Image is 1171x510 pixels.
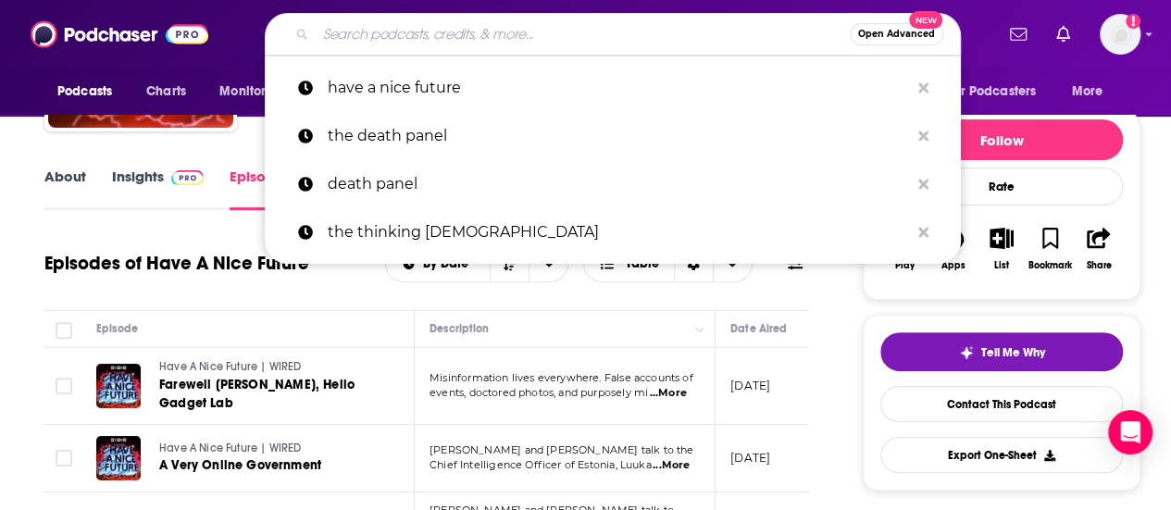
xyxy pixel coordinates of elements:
a: Show notifications dropdown [1003,19,1034,50]
a: Contact This Podcast [880,386,1123,422]
a: About [44,168,86,210]
a: death panel [265,160,961,208]
p: [DATE] [730,450,770,466]
p: the death panel [328,112,909,160]
span: Chief Intelligence Officer of Estonia, Luuka [430,458,652,471]
span: Monitoring [219,79,285,105]
div: List [994,260,1009,271]
input: Search podcasts, credits, & more... [316,19,850,49]
span: Logged in as ShannonHennessey [1100,14,1140,55]
p: the thinking muslim [328,208,909,256]
img: Podchaser - Follow, Share and Rate Podcasts [31,17,208,52]
button: open menu [1059,74,1127,109]
span: Have A Nice Future | WIRED [159,442,301,454]
button: Bookmark [1026,216,1074,282]
span: ...More [650,386,687,401]
div: Share [1086,260,1111,271]
a: have a nice future [265,64,961,112]
div: Search podcasts, credits, & more... [265,13,961,56]
span: Toggle select row [56,450,72,466]
a: InsightsPodchaser Pro [112,168,204,210]
button: List [978,216,1026,282]
button: Column Actions [689,318,711,341]
span: Toggle select row [56,378,72,394]
span: Podcasts [57,79,112,105]
a: Episodes58 [230,168,317,210]
span: Tell Me Why [981,345,1045,360]
img: tell me why sparkle [959,345,974,360]
span: Table [626,257,659,270]
span: Open Advanced [858,30,935,39]
span: ...More [653,458,690,473]
button: open menu [935,74,1063,109]
button: Share [1075,216,1123,282]
p: have a nice future [328,64,909,112]
a: A Very Online Government [159,456,380,475]
button: tell me why sparkleTell Me Why [880,332,1123,371]
a: Show notifications dropdown [1049,19,1078,50]
div: Rate [880,168,1123,205]
button: Export One-Sheet [880,437,1123,473]
a: the thinking [DEMOGRAPHIC_DATA] [265,208,961,256]
a: Have A Nice Future | WIRED [159,359,381,376]
span: events, doctored photos, and purposely mi [430,386,648,399]
span: A Very Online Government [159,457,321,473]
h1: Episodes of Have A Nice Future [44,252,309,275]
span: By Date [423,257,475,270]
img: Podchaser Pro [171,170,204,185]
div: Bookmark [1028,260,1072,271]
div: Play [895,260,915,271]
button: Show profile menu [1100,14,1140,55]
span: New [909,11,942,29]
span: [PERSON_NAME] and [PERSON_NAME] talk to the [430,443,693,456]
span: Misinformation lives everywhere. False accounts of [430,371,693,384]
span: Have A Nice Future | WIRED [159,360,301,373]
span: Charts [146,79,186,105]
svg: Add a profile image [1126,14,1140,29]
p: [DATE] [730,378,770,393]
button: Open AdvancedNew [850,23,943,45]
div: Open Intercom Messenger [1108,410,1152,454]
div: Episode [96,317,138,340]
div: Date Aired [730,317,787,340]
div: Description [430,317,489,340]
button: open menu [206,74,309,109]
span: Farewell [PERSON_NAME], Hello Gadget Lab [159,377,355,411]
p: death panel [328,160,909,208]
a: Farewell [PERSON_NAME], Hello Gadget Lab [159,376,381,413]
button: open menu [44,74,136,109]
span: More [1072,79,1103,105]
a: the death panel [265,112,961,160]
span: For Podcasters [947,79,1036,105]
a: Charts [134,74,197,109]
a: Have A Nice Future | WIRED [159,441,380,457]
div: Apps [941,260,965,271]
button: open menu [386,257,491,270]
button: Follow [880,119,1123,160]
img: User Profile [1100,14,1140,55]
